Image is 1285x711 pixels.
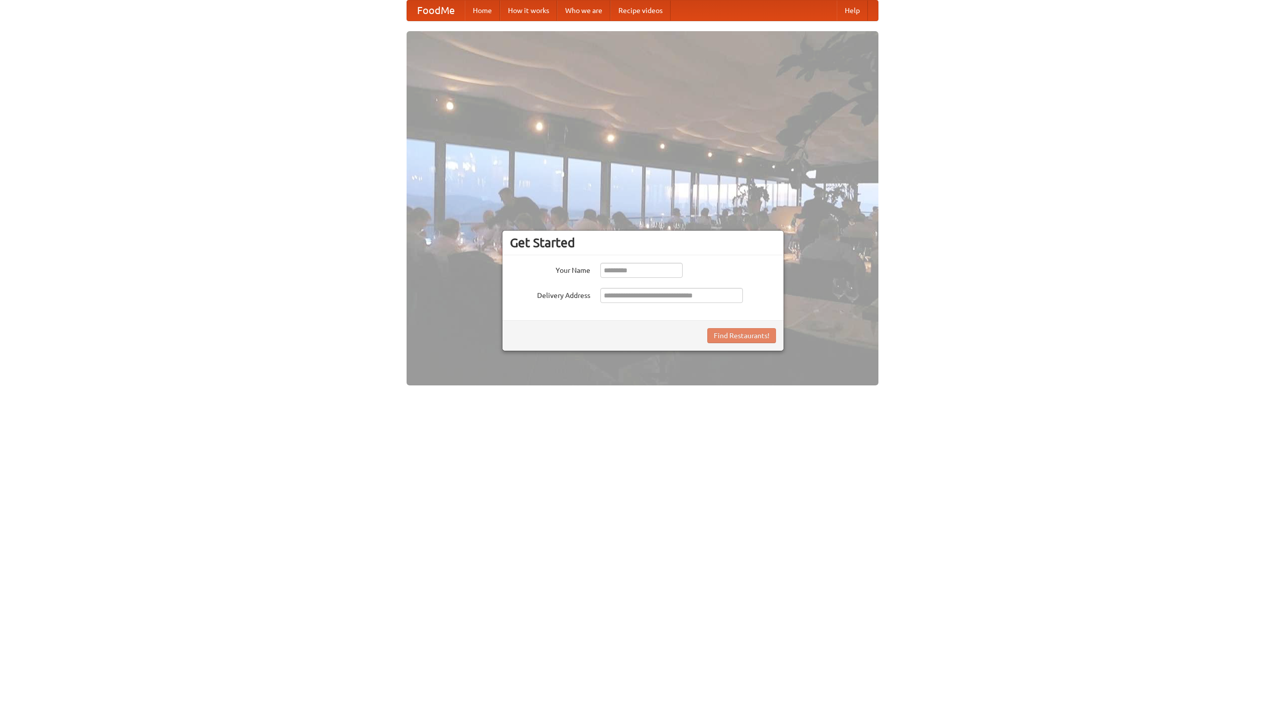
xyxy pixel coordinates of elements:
label: Your Name [510,263,590,275]
a: Help [837,1,868,21]
a: Recipe videos [610,1,671,21]
h3: Get Started [510,235,776,250]
button: Find Restaurants! [707,328,776,343]
a: FoodMe [407,1,465,21]
a: How it works [500,1,557,21]
label: Delivery Address [510,288,590,300]
a: Who we are [557,1,610,21]
a: Home [465,1,500,21]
